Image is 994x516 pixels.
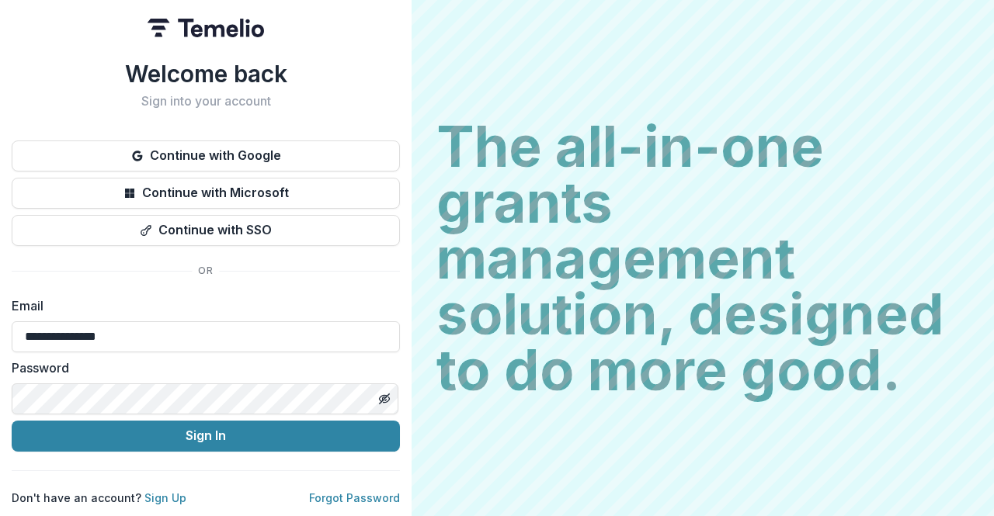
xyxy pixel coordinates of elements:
[12,421,400,452] button: Sign In
[12,215,400,246] button: Continue with SSO
[12,296,391,315] label: Email
[372,386,397,411] button: Toggle password visibility
[12,60,400,88] h1: Welcome back
[148,19,264,37] img: Temelio
[144,491,186,504] a: Sign Up
[12,178,400,209] button: Continue with Microsoft
[12,490,186,506] p: Don't have an account?
[12,140,400,171] button: Continue with Google
[12,94,400,109] h2: Sign into your account
[309,491,400,504] a: Forgot Password
[12,358,391,377] label: Password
